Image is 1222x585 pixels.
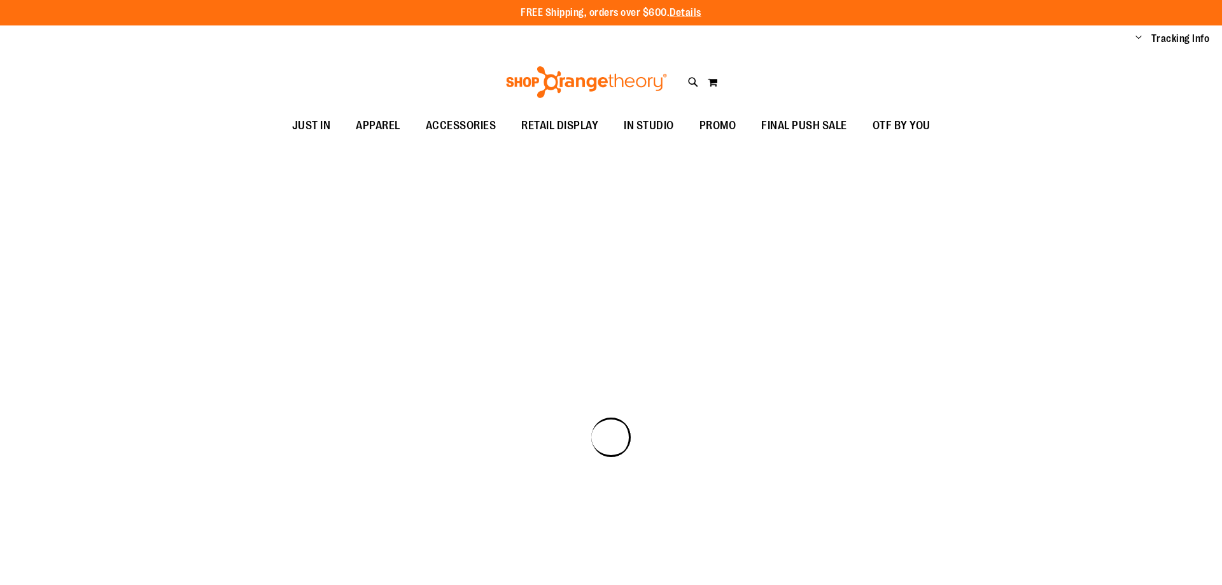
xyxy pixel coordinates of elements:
[748,111,860,141] a: FINAL PUSH SALE
[624,111,674,140] span: IN STUDIO
[699,111,736,140] span: PROMO
[611,111,687,141] a: IN STUDIO
[670,7,701,18] a: Details
[860,111,943,141] a: OTF BY YOU
[521,111,598,140] span: RETAIL DISPLAY
[761,111,847,140] span: FINAL PUSH SALE
[1135,32,1142,45] button: Account menu
[873,111,931,140] span: OTF BY YOU
[356,111,400,140] span: APPAREL
[521,6,701,20] p: FREE Shipping, orders over $600.
[413,111,509,141] a: ACCESSORIES
[504,66,669,98] img: Shop Orangetheory
[1151,32,1210,46] a: Tracking Info
[426,111,496,140] span: ACCESSORIES
[343,111,413,141] a: APPAREL
[509,111,611,141] a: RETAIL DISPLAY
[292,111,331,140] span: JUST IN
[279,111,344,141] a: JUST IN
[687,111,749,141] a: PROMO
